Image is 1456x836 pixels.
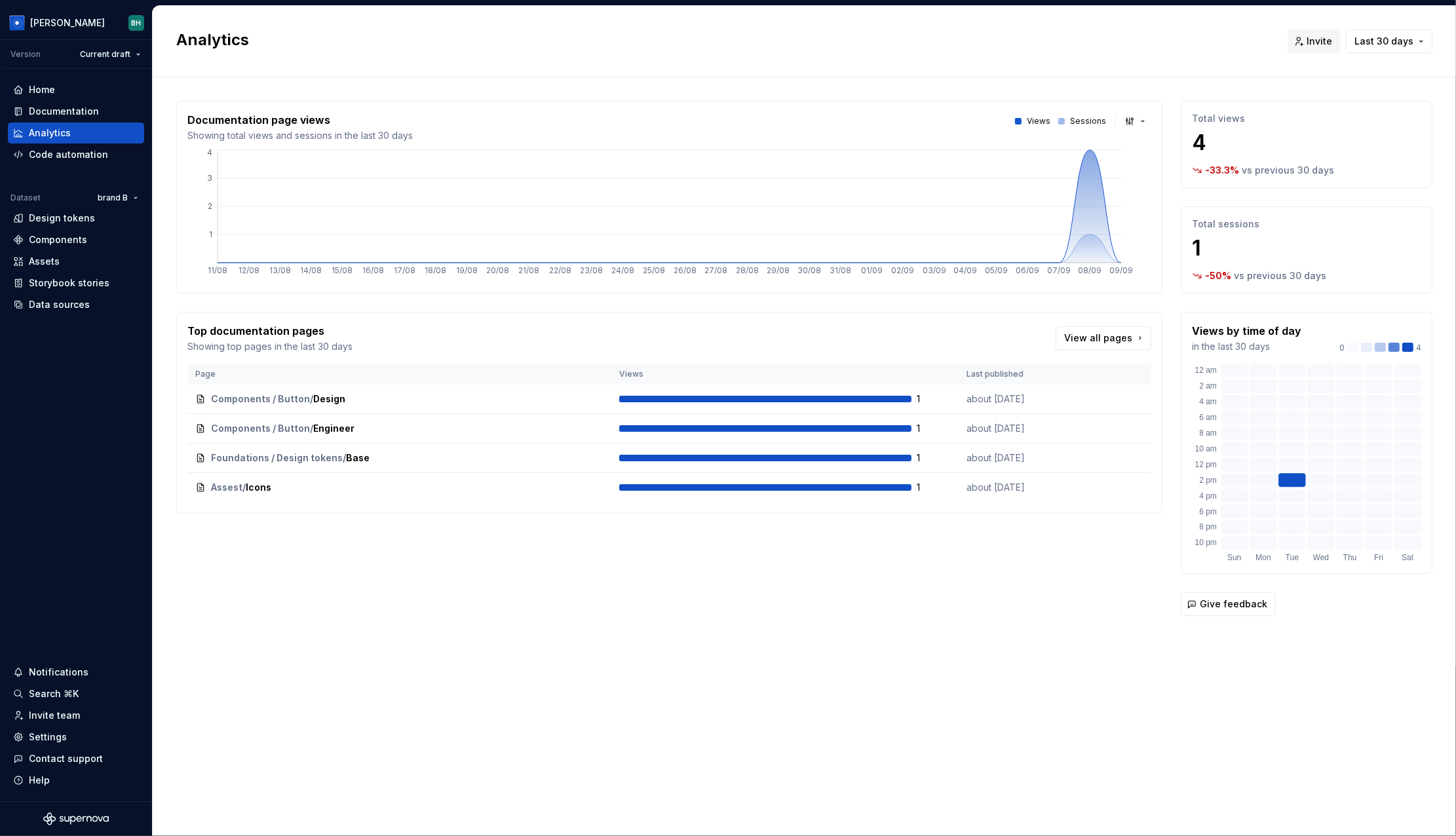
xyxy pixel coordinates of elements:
[310,422,313,435] span: /
[80,49,130,60] span: Current draft
[1307,35,1332,48] span: Invite
[242,481,246,494] span: /
[362,266,384,276] tspan: 16/08
[1027,116,1050,126] p: Views
[486,266,509,276] tspan: 20/08
[30,16,105,29] div: [PERSON_NAME]
[1199,522,1217,531] text: 8 pm
[29,105,99,118] div: Documentation
[1242,164,1334,177] p: vs previous 30 days
[425,266,446,276] tspan: 18/08
[967,422,1065,435] p: about [DATE]
[187,112,413,128] p: Documentation page views
[953,266,977,276] tspan: 04/09
[1195,366,1217,375] text: 12 am
[29,255,60,268] div: Assets
[1402,553,1414,562] text: Sat
[1064,332,1132,345] span: View all pages
[8,662,144,683] button: Notifications
[674,266,697,276] tspan: 26/08
[1343,553,1357,562] text: Thu
[29,687,79,700] div: Search ⌘K
[394,266,415,276] tspan: 17/08
[456,266,478,276] tspan: 19/08
[8,683,144,704] button: Search ⌘K
[8,144,144,165] a: Code automation
[207,147,212,157] tspan: 4
[1192,323,1301,339] p: Views by time of day
[892,266,915,276] tspan: 02/09
[1078,266,1102,276] tspan: 08/09
[207,173,212,183] tspan: 3
[1199,428,1217,438] text: 8 am
[1192,235,1421,261] p: 1
[1199,413,1217,422] text: 6 am
[8,208,144,229] a: Design tokens
[343,451,346,465] span: /
[9,15,25,31] img: 049812b6-2877-400d-9dc9-987621144c16.png
[1339,343,1345,353] p: 0
[767,266,790,276] tspan: 29/08
[29,774,50,787] div: Help
[1195,444,1217,453] text: 10 am
[1286,553,1299,562] text: Tue
[98,193,128,203] span: brand B
[29,752,103,765] div: Contact support
[208,201,212,211] tspan: 2
[580,266,603,276] tspan: 23/08
[8,79,144,100] a: Home
[3,9,149,37] button: [PERSON_NAME]BH
[967,451,1065,465] p: about [DATE]
[1047,266,1071,276] tspan: 07/09
[1255,553,1271,562] text: Mon
[8,727,144,748] a: Settings
[211,422,310,435] span: Components / Button
[917,451,951,465] span: 1
[985,266,1008,276] tspan: 05/09
[1339,343,1421,353] div: 4
[176,29,1272,50] h2: Analytics
[1195,538,1217,547] text: 10 pm
[29,276,109,290] div: Storybook stories
[643,266,665,276] tspan: 25/08
[1070,116,1106,126] p: Sessions
[1195,460,1217,469] text: 12 pm
[8,770,144,791] button: Help
[310,392,313,406] span: /
[1181,592,1276,616] button: Give feedback
[704,266,727,276] tspan: 27/08
[43,812,109,826] svg: Supernova Logo
[959,364,1073,385] th: Last published
[74,45,147,64] button: Current draft
[300,266,322,276] tspan: 14/08
[519,266,540,276] tspan: 21/08
[29,233,87,246] div: Components
[10,193,41,203] div: Dataset
[1313,553,1329,562] text: Wed
[10,49,41,60] div: Version
[1205,269,1231,282] p: -50 %
[313,422,354,435] span: Engineer
[211,481,242,494] span: Assest
[967,481,1065,494] p: about [DATE]
[1354,35,1413,48] span: Last 30 days
[967,392,1065,406] p: about [DATE]
[1227,553,1241,562] text: Sun
[1200,598,1267,611] span: Give feedback
[1374,553,1383,562] text: Fri
[211,451,343,465] span: Foundations / Design tokens
[1199,381,1217,390] text: 2 am
[29,666,88,679] div: Notifications
[549,266,571,276] tspan: 22/08
[92,189,144,207] button: brand B
[29,83,55,96] div: Home
[1192,340,1301,353] p: in the last 30 days
[1234,269,1326,282] p: vs previous 30 days
[208,266,227,276] tspan: 11/08
[29,709,80,722] div: Invite team
[29,212,95,225] div: Design tokens
[1056,326,1151,350] a: View all pages
[8,123,144,143] a: Analytics
[8,251,144,272] a: Assets
[830,266,852,276] tspan: 31/08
